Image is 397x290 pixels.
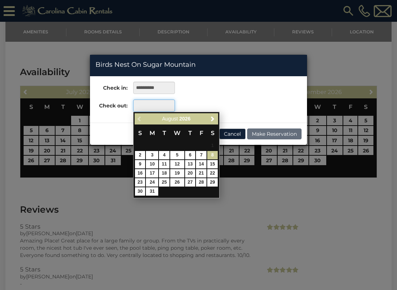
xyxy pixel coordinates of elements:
td: $525 [185,151,196,160]
a: 31 [146,187,158,196]
span: 2026 [179,116,191,122]
a: 2 [135,151,146,159]
span: Friday [200,130,203,136]
td: $525 [146,160,159,169]
td: $450 [135,169,146,178]
td: $745 [196,160,207,169]
td: $525 [185,160,196,169]
td: $525 [170,160,184,169]
span: August [162,116,178,122]
a: Next [208,114,217,123]
td: $525 [159,151,170,160]
a: 14 [196,160,206,168]
td: $745 [207,160,218,169]
td: $685 [196,169,207,178]
span: Thursday [188,130,192,136]
button: Cancel [219,128,246,139]
a: 15 [207,160,218,168]
td: $525 [146,151,159,160]
td: $745 [196,151,207,160]
a: 4 [159,151,169,159]
a: 13 [185,160,196,168]
a: 12 [170,160,184,168]
td: $525 [170,151,184,160]
a: 5 [170,151,184,159]
a: 26 [170,178,184,187]
td: $525 [135,151,146,160]
a: 24 [146,178,158,187]
label: Check out: [90,99,128,109]
span: Tuesday [163,130,166,136]
td: $450 [146,169,159,178]
a: 23 [135,178,146,187]
td: $450 [146,178,159,187]
span: Sunday [138,130,142,136]
a: 19 [170,169,184,177]
td: $745 [207,151,218,160]
a: 30 [135,187,146,196]
td: $525 [159,160,170,169]
button: Make Reservation [247,128,302,139]
td: $450 [185,169,196,178]
span: Next [210,116,216,122]
label: Check in: [90,82,128,91]
a: 22 [207,169,218,177]
a: 3 [146,151,158,159]
td: $450 [146,187,159,196]
td: $685 [207,169,218,178]
a: 10 [146,160,158,168]
a: 6 [185,151,196,159]
td: $450 [159,178,170,187]
span: Monday [150,130,155,136]
a: 20 [185,169,196,177]
a: 9 [135,160,146,168]
td: $525 [135,160,146,169]
td: $450 [135,187,146,196]
a: 11 [159,160,169,168]
td: $685 [196,178,207,187]
a: 16 [135,169,146,177]
a: 27 [185,178,196,187]
a: 25 [159,178,169,187]
a: 17 [146,169,158,177]
span: Wednesday [174,130,180,136]
a: 8 [207,151,218,159]
span: Saturday [211,130,214,136]
h4: Birds Nest On Sugar Mountain [95,60,302,70]
td: $450 [135,178,146,187]
td: $450 [159,169,170,178]
a: 21 [196,169,206,177]
a: 7 [196,151,206,159]
td: $450 [170,178,184,187]
span: 1 [207,142,218,150]
td: Checkout must be after start date [207,142,218,151]
a: 29 [207,178,218,187]
a: 28 [196,178,206,187]
td: $450 [185,178,196,187]
td: $450 [170,169,184,178]
td: $685 [207,178,218,187]
a: 18 [159,169,169,177]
